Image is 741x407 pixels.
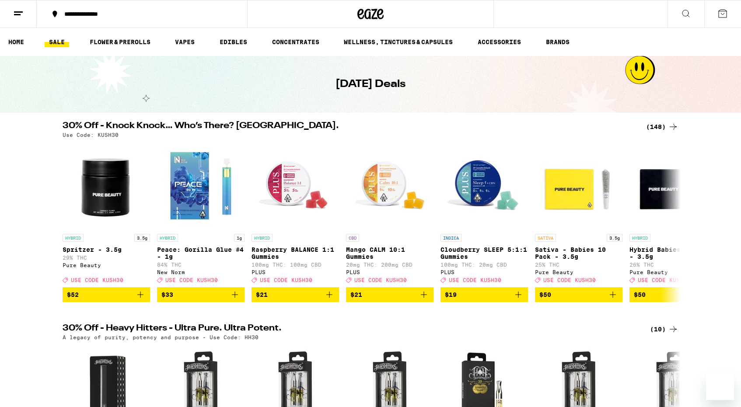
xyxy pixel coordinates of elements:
[629,269,717,275] div: Pure Beauty
[134,234,150,242] p: 3.5g
[63,246,150,253] p: Spritzer - 3.5g
[71,277,123,283] span: USE CODE KUSH30
[535,234,556,242] p: SATIVA
[629,234,650,242] p: HYBRID
[63,142,150,230] img: Pure Beauty - Spritzer - 3.5g
[63,262,150,268] div: Pure Beauty
[63,324,636,334] h2: 30% Off - Heavy Hitters - Ultra Pure. Ultra Potent.
[346,246,433,260] p: Mango CALM 10:1 Gummies
[63,142,150,287] a: Open page for Spritzer - 3.5g from Pure Beauty
[535,246,622,260] p: Sativa - Babies 10 Pack - 3.5g
[440,287,528,302] button: Add to bag
[63,122,636,132] h2: 30% Off - Knock Knock… Who’s There? [GEOGRAPHIC_DATA].
[63,255,150,261] p: 29% THC
[440,262,528,268] p: 100mg THC: 20mg CBD
[440,142,528,287] a: Open page for Cloudberry SLEEP 5:1:1 Gummies from PLUS
[339,37,457,47] a: WELLNESS, TINCTURES & CAPSULES
[543,277,596,283] span: USE CODE KUSH30
[157,142,245,287] a: Open page for Peace: Gorilla Glue #4 - 1g from New Norm
[706,372,734,400] iframe: Button to launch messaging window
[350,291,362,298] span: $21
[252,142,339,230] img: PLUS - Raspberry BALANCE 1:1 Gummies
[252,262,339,268] p: 100mg THC: 100mg CBD
[646,122,678,132] a: (148)
[440,142,528,230] img: PLUS - Cloudberry SLEEP 5:1:1 Gummies
[157,246,245,260] p: Peace: Gorilla Glue #4 - 1g
[449,277,501,283] span: USE CODE KUSH30
[629,142,717,287] a: Open page for Hybrid Babies 10 Pack - 3.5g from Pure Beauty
[629,262,717,268] p: 26% THC
[473,37,525,47] a: ACCESSORIES
[215,37,252,47] a: EDIBLES
[346,234,359,242] p: CBD
[629,246,717,260] p: Hybrid Babies 10 Pack - 3.5g
[346,262,433,268] p: 20mg THC: 200mg CBD
[67,291,79,298] span: $52
[63,287,150,302] button: Add to bag
[445,291,457,298] span: $19
[638,277,690,283] span: USE CODE KUSH30
[346,287,433,302] button: Add to bag
[346,142,433,287] a: Open page for Mango CALM 10:1 Gummies from PLUS
[535,142,622,287] a: Open page for Sativa - Babies 10 Pack - 3.5g from Pure Beauty
[535,262,622,268] p: 25% THC
[252,234,273,242] p: HYBRID
[165,277,218,283] span: USE CODE KUSH30
[252,246,339,260] p: Raspberry BALANCE 1:1 Gummies
[650,324,678,334] a: (10)
[234,234,245,242] p: 1g
[346,142,433,230] img: PLUS - Mango CALM 10:1 Gummies
[85,37,155,47] a: FLOWER & PREROLLS
[629,142,717,230] img: Pure Beauty - Hybrid Babies 10 Pack - 3.5g
[4,37,28,47] a: HOME
[346,269,433,275] div: PLUS
[252,142,339,287] a: Open page for Raspberry BALANCE 1:1 Gummies from PLUS
[260,277,312,283] span: USE CODE KUSH30
[157,269,245,275] div: New Norm
[634,291,646,298] span: $50
[268,37,324,47] a: CONCENTRATES
[63,132,119,138] p: Use Code: KUSH30
[63,334,259,340] p: A legacy of purity, potency and purpose - Use Code: HH30
[256,291,268,298] span: $21
[535,269,622,275] div: Pure Beauty
[440,246,528,260] p: Cloudberry SLEEP 5:1:1 Gummies
[535,142,622,230] img: Pure Beauty - Sativa - Babies 10 Pack - 3.5g
[252,287,339,302] button: Add to bag
[539,291,551,298] span: $50
[336,77,405,92] h1: [DATE] Deals
[157,262,245,268] p: 84% THC
[535,287,622,302] button: Add to bag
[63,234,84,242] p: HYBRID
[440,269,528,275] div: PLUS
[157,287,245,302] button: Add to bag
[354,277,407,283] span: USE CODE KUSH30
[629,287,717,302] button: Add to bag
[157,234,178,242] p: HYBRID
[45,37,69,47] a: SALE
[607,234,622,242] p: 3.5g
[252,269,339,275] div: PLUS
[171,37,199,47] a: VAPES
[161,291,173,298] span: $33
[157,142,245,230] img: New Norm - Peace: Gorilla Glue #4 - 1g
[542,37,574,47] a: BRANDS
[440,234,461,242] p: INDICA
